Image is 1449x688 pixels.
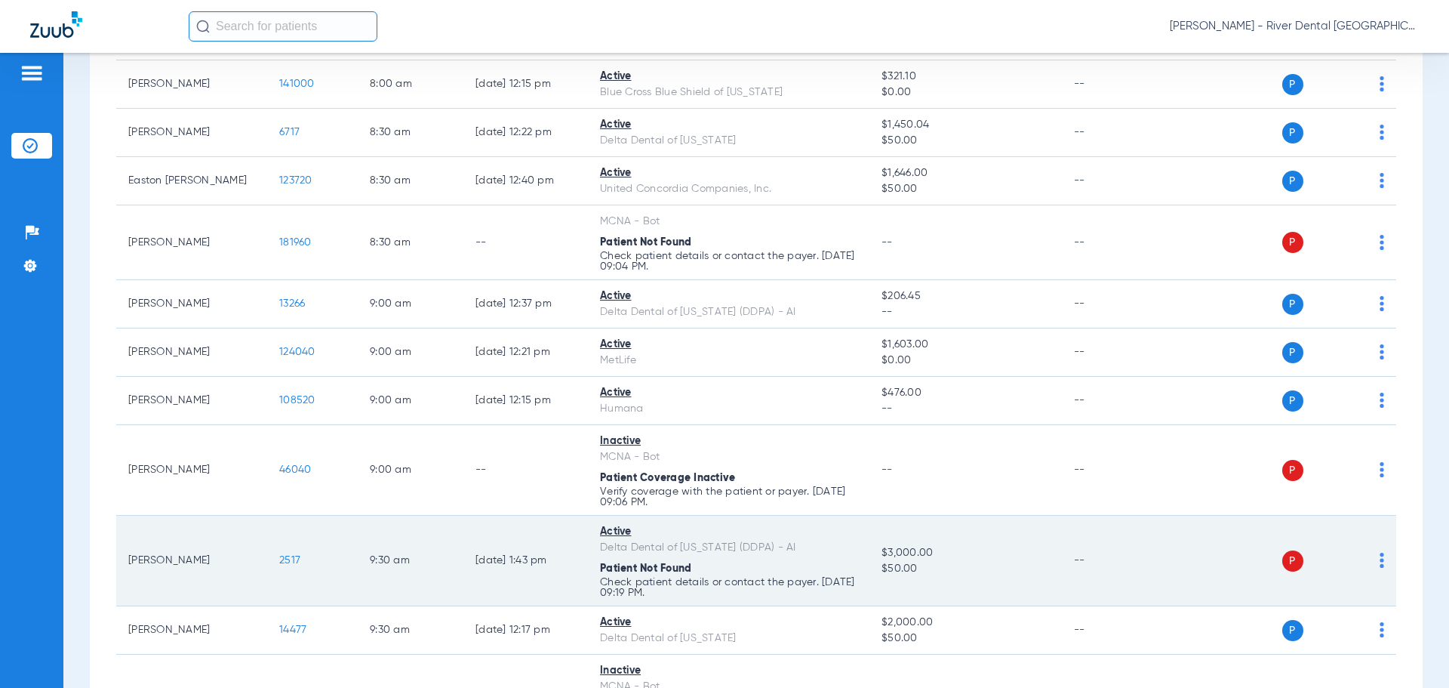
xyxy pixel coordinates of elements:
[1380,125,1384,140] img: group-dot-blue.svg
[196,20,210,33] img: Search Icon
[463,280,588,329] td: [DATE] 12:37 PM
[1062,425,1164,516] td: --
[358,377,463,425] td: 9:00 AM
[600,133,857,149] div: Delta Dental of [US_STATE]
[279,175,312,186] span: 123720
[1170,19,1419,34] span: [PERSON_NAME] - River Dental [GEOGRAPHIC_DATA]
[1380,553,1384,568] img: group-dot-blue.svg
[881,615,1049,631] span: $2,000.00
[600,214,857,230] div: MCNA - Bot
[881,117,1049,133] span: $1,450.04
[600,486,857,508] p: Verify coverage with the patient or payer. [DATE] 09:06 PM.
[881,401,1049,417] span: --
[881,337,1049,353] span: $1,603.00
[1062,280,1164,329] td: --
[1062,516,1164,606] td: --
[1380,344,1384,359] img: group-dot-blue.svg
[600,237,691,248] span: Patient Not Found
[600,631,857,646] div: Delta Dental of [US_STATE]
[1380,173,1384,188] img: group-dot-blue.svg
[600,69,857,85] div: Active
[600,540,857,556] div: Delta Dental of [US_STATE] (DDPA) - AI
[279,127,300,137] span: 6717
[463,109,588,157] td: [DATE] 12:22 PM
[358,280,463,329] td: 9:00 AM
[279,464,311,475] span: 46040
[463,516,588,606] td: [DATE] 1:43 PM
[463,157,588,205] td: [DATE] 12:40 PM
[358,425,463,516] td: 9:00 AM
[881,288,1049,304] span: $206.45
[189,11,377,42] input: Search for patients
[1282,232,1303,253] span: P
[600,117,857,133] div: Active
[600,337,857,353] div: Active
[358,205,463,280] td: 8:30 AM
[600,615,857,631] div: Active
[358,109,463,157] td: 8:30 AM
[1282,390,1303,412] span: P
[1380,296,1384,311] img: group-dot-blue.svg
[600,288,857,304] div: Active
[600,663,857,679] div: Inactive
[1062,60,1164,109] td: --
[600,524,857,540] div: Active
[881,385,1049,401] span: $476.00
[1282,342,1303,363] span: P
[1062,109,1164,157] td: --
[881,304,1049,320] span: --
[1062,157,1164,205] td: --
[358,329,463,377] td: 9:00 AM
[881,464,893,475] span: --
[1380,76,1384,91] img: group-dot-blue.svg
[600,401,857,417] div: Humana
[20,64,44,82] img: hamburger-icon
[881,181,1049,197] span: $50.00
[279,237,312,248] span: 181960
[463,425,588,516] td: --
[30,11,82,38] img: Zuub Logo
[116,516,267,606] td: [PERSON_NAME]
[600,385,857,401] div: Active
[463,205,588,280] td: --
[881,85,1049,100] span: $0.00
[1062,377,1164,425] td: --
[1062,329,1164,377] td: --
[358,516,463,606] td: 9:30 AM
[600,353,857,369] div: MetLife
[600,181,857,197] div: United Concordia Companies, Inc.
[881,631,1049,646] span: $50.00
[279,555,300,566] span: 2517
[116,60,267,109] td: [PERSON_NAME]
[1282,294,1303,315] span: P
[279,395,315,406] span: 108520
[463,606,588,655] td: [DATE] 12:17 PM
[1282,171,1303,192] span: P
[600,251,857,272] p: Check patient details or contact the payer. [DATE] 09:04 PM.
[1062,606,1164,655] td: --
[116,157,267,205] td: Easton [PERSON_NAME]
[358,606,463,655] td: 9:30 AM
[1282,620,1303,641] span: P
[1374,615,1449,688] iframe: Chat Widget
[881,561,1049,577] span: $50.00
[358,60,463,109] td: 8:00 AM
[881,165,1049,181] span: $1,646.00
[1282,551,1303,572] span: P
[600,449,857,465] div: MCNA - Bot
[116,280,267,329] td: [PERSON_NAME]
[116,606,267,655] td: [PERSON_NAME]
[279,79,315,89] span: 141000
[116,377,267,425] td: [PERSON_NAME]
[1282,122,1303,143] span: P
[116,205,267,280] td: [PERSON_NAME]
[1282,74,1303,95] span: P
[463,60,588,109] td: [DATE] 12:15 PM
[463,377,588,425] td: [DATE] 12:15 PM
[1380,393,1384,408] img: group-dot-blue.svg
[116,329,267,377] td: [PERSON_NAME]
[279,347,315,357] span: 124040
[600,304,857,320] div: Delta Dental of [US_STATE] (DDPA) - AI
[116,109,267,157] td: [PERSON_NAME]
